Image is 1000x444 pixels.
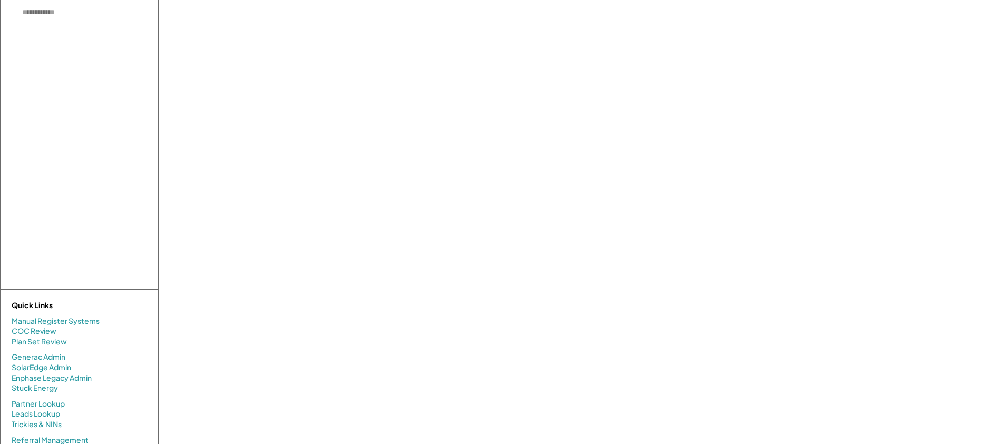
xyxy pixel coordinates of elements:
a: Manual Register Systems [12,316,100,327]
a: Stuck Energy [12,383,58,393]
a: Partner Lookup [12,399,65,409]
a: COC Review [12,326,56,337]
a: Enphase Legacy Admin [12,373,92,383]
a: SolarEdge Admin [12,362,71,373]
div: Quick Links [12,300,117,311]
a: Trickies & NINs [12,419,62,430]
a: Leads Lookup [12,409,60,419]
a: Plan Set Review [12,337,67,347]
a: Generac Admin [12,352,65,362]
